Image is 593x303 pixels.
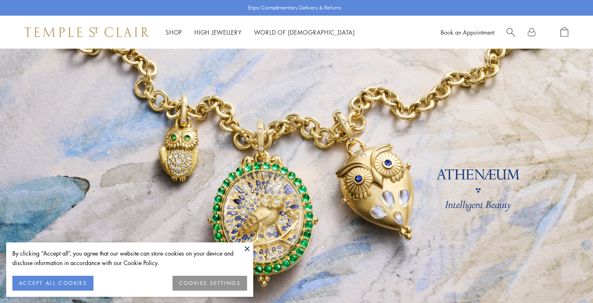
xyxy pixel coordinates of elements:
a: Book an Appointment [441,28,494,36]
img: Temple St. Clair [25,27,149,37]
p: Enjoy Complimentary Delivery & Returns [248,4,341,12]
a: ShopShop [166,28,182,36]
a: Open Shopping Bag [560,27,568,38]
a: Search [507,27,515,38]
button: ACCEPT ALL COOKIES [12,276,93,291]
a: World of [DEMOGRAPHIC_DATA]World of [DEMOGRAPHIC_DATA] [254,28,355,36]
iframe: Gorgias live chat messenger [552,264,585,295]
a: High JewelleryHigh Jewellery [194,28,242,36]
div: By clicking “Accept all”, you agree that our website can store cookies on your device and disclos... [12,249,247,268]
nav: Main navigation [166,27,355,38]
button: COOKIES SETTINGS [173,276,247,291]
